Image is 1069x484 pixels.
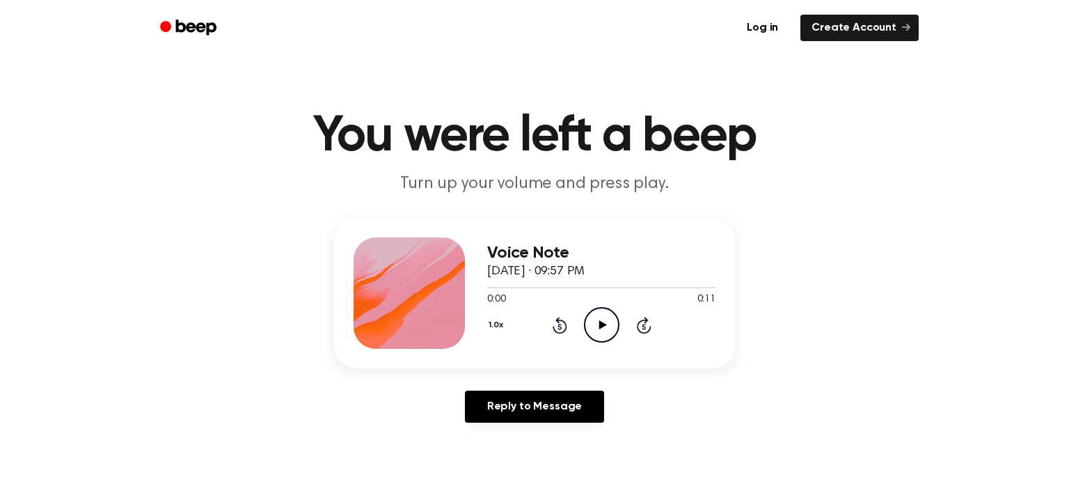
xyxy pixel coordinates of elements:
span: 0:11 [697,292,715,307]
h3: Voice Note [487,244,715,263]
a: Create Account [800,15,919,41]
a: Beep [150,15,229,42]
span: 0:00 [487,292,505,307]
a: Reply to Message [465,391,604,423]
h1: You were left a beep [178,111,891,162]
a: Log in [733,12,792,44]
span: [DATE] · 09:57 PM [487,265,585,278]
button: 1.0x [487,313,508,337]
p: Turn up your volume and press play. [267,173,802,196]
